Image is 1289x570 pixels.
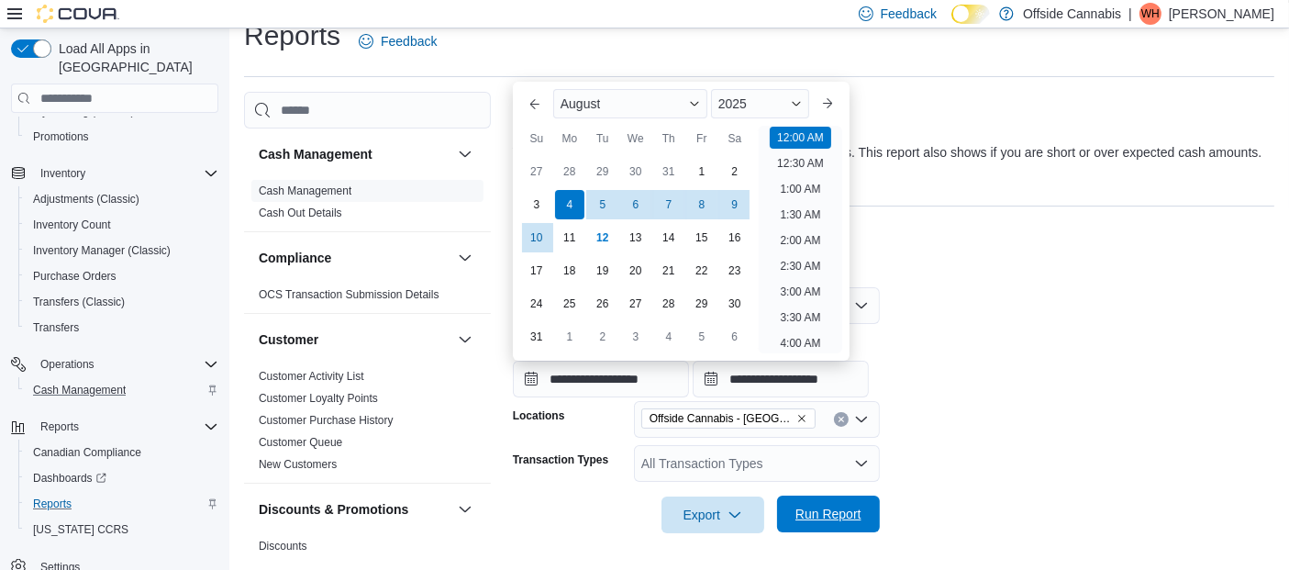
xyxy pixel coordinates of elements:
[588,223,617,252] div: day-12
[26,240,218,262] span: Inventory Manager (Classic)
[772,281,828,303] li: 3:00 AM
[654,223,683,252] div: day-14
[26,291,132,313] a: Transfers (Classic)
[777,496,880,532] button: Run Report
[522,124,551,153] div: Su
[687,322,717,352] div: day-5
[621,223,650,252] div: day-13
[718,96,747,111] span: 2025
[259,392,378,405] a: Customer Loyalty Points
[772,307,828,329] li: 3:30 AM
[720,124,750,153] div: Sa
[18,238,226,263] button: Inventory Manager (Classic)
[687,289,717,319] div: day-29
[4,352,226,377] button: Operations
[555,190,584,219] div: day-4
[687,157,717,186] div: day-1
[259,184,351,197] a: Cash Management
[259,249,450,267] button: Compliance
[654,190,683,219] div: day-7
[720,256,750,285] div: day-23
[650,409,793,428] span: Offside Cannabis - [GEOGRAPHIC_DATA]
[759,126,842,353] ul: Time
[26,467,114,489] a: Dashboards
[18,465,226,491] a: Dashboards
[26,265,218,287] span: Purchase Orders
[555,289,584,319] div: day-25
[259,249,331,267] h3: Compliance
[33,162,218,184] span: Inventory
[33,353,218,375] span: Operations
[772,178,828,200] li: 1:00 AM
[33,129,89,144] span: Promotions
[522,223,551,252] div: day-10
[26,188,218,210] span: Adjustments (Classic)
[40,357,94,372] span: Operations
[770,127,831,149] li: 12:00 AM
[259,435,342,450] span: Customer Queue
[454,498,476,520] button: Discounts & Promotions
[772,229,828,251] li: 2:00 AM
[672,497,753,533] span: Export
[588,157,617,186] div: day-29
[687,223,717,252] div: day-15
[259,145,372,163] h3: Cash Management
[26,317,218,339] span: Transfers
[26,317,86,339] a: Transfers
[770,152,831,174] li: 12:30 AM
[772,332,828,354] li: 4:00 AM
[454,143,476,165] button: Cash Management
[454,247,476,269] button: Compliance
[26,214,218,236] span: Inventory Count
[26,441,218,464] span: Canadian Compliance
[33,497,72,511] span: Reports
[621,190,650,219] div: day-6
[621,256,650,285] div: day-20
[687,190,717,219] div: day-8
[795,505,861,523] span: Run Report
[654,157,683,186] div: day-31
[951,24,952,25] span: Dark Mode
[259,500,450,519] button: Discounts & Promotions
[555,124,584,153] div: Mo
[555,256,584,285] div: day-18
[18,315,226,341] button: Transfers
[33,269,117,284] span: Purchase Orders
[18,289,226,315] button: Transfers (Classic)
[244,284,491,313] div: Compliance
[33,320,79,335] span: Transfers
[18,517,226,542] button: [US_STATE] CCRS
[33,445,141,460] span: Canadian Compliance
[661,497,764,533] button: Export
[26,188,147,210] a: Adjustments (Classic)
[555,223,584,252] div: day-11
[588,289,617,319] div: day-26
[18,212,226,238] button: Inventory Count
[4,414,226,440] button: Reports
[259,539,307,553] span: Discounts
[351,23,444,60] a: Feedback
[18,186,226,212] button: Adjustments (Classic)
[259,145,450,163] button: Cash Management
[259,207,342,219] a: Cash Out Details
[693,361,869,397] input: Press the down key to open a popover containing a calendar.
[26,379,133,401] a: Cash Management
[51,39,218,76] span: Load All Apps in [GEOGRAPHIC_DATA]
[513,361,689,397] input: Press the down key to enter a popover containing a calendar. Press the escape key to close the po...
[259,436,342,449] a: Customer Queue
[33,416,218,438] span: Reports
[33,383,126,397] span: Cash Management
[33,243,171,258] span: Inventory Manager (Classic)
[26,265,124,287] a: Purchase Orders
[621,289,650,319] div: day-27
[18,263,226,289] button: Purchase Orders
[26,441,149,464] a: Canadian Compliance
[687,256,717,285] div: day-22
[18,440,226,465] button: Canadian Compliance
[711,89,809,118] div: Button. Open the year selector. 2025 is currently selected.
[454,329,476,351] button: Customer
[522,289,551,319] div: day-24
[720,190,750,219] div: day-9
[951,5,990,24] input: Dark Mode
[259,184,351,198] span: Cash Management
